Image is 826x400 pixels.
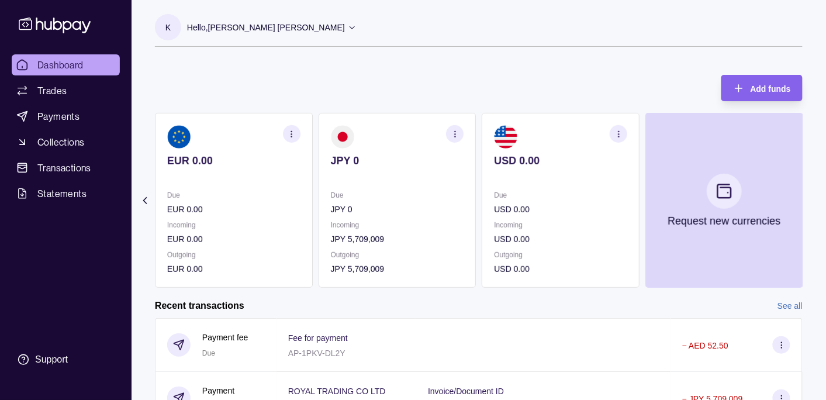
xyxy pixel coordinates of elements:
p: ROYAL TRADING CO LTD [288,387,386,396]
img: eu [167,125,191,149]
p: USD 0.00 [495,263,628,275]
span: Transactions [37,161,91,175]
p: Invoice/Document ID [428,387,504,396]
p: Outgoing [331,249,464,261]
p: EUR 0.00 [167,263,300,275]
a: Trades [12,80,120,101]
p: JPY 0 [331,203,464,216]
p: JPY 5,709,009 [331,233,464,246]
p: Fee for payment [288,333,348,343]
p: USD 0.00 [495,233,628,246]
button: Request new currencies [645,113,803,288]
div: Support [35,353,68,366]
img: us [495,125,518,149]
span: Collections [37,135,84,149]
p: EUR 0.00 [167,233,300,246]
p: Due [167,189,300,202]
span: Statements [37,187,87,201]
a: Support [12,347,120,372]
span: Add funds [751,84,791,94]
a: Statements [12,183,120,204]
p: K [165,21,171,34]
p: EUR 0.00 [167,203,300,216]
p: Incoming [495,219,628,232]
p: Payment fee [202,331,248,344]
p: Outgoing [495,249,628,261]
a: Payments [12,106,120,127]
span: Trades [37,84,67,98]
a: Dashboard [12,54,120,75]
span: Dashboard [37,58,84,72]
img: jp [331,125,354,149]
p: Outgoing [167,249,300,261]
p: AP-1PKV-DL2Y [288,349,345,358]
p: Due [331,189,464,202]
p: EUR 0.00 [167,154,300,167]
p: USD 0.00 [495,203,628,216]
p: Hello, [PERSON_NAME] [PERSON_NAME] [187,21,345,34]
p: USD 0.00 [495,154,628,167]
p: − AED 52.50 [682,341,728,350]
a: Collections [12,132,120,153]
p: JPY 5,709,009 [331,263,464,275]
p: Incoming [167,219,300,232]
a: See all [777,299,803,312]
p: JPY 0 [331,154,464,167]
span: Due [202,349,215,357]
a: Transactions [12,157,120,178]
span: Payments [37,109,80,123]
p: Request new currencies [668,215,781,227]
p: Payment [202,384,234,397]
p: Due [495,189,628,202]
h2: Recent transactions [155,299,244,312]
p: Incoming [331,219,464,232]
button: Add funds [721,75,803,101]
